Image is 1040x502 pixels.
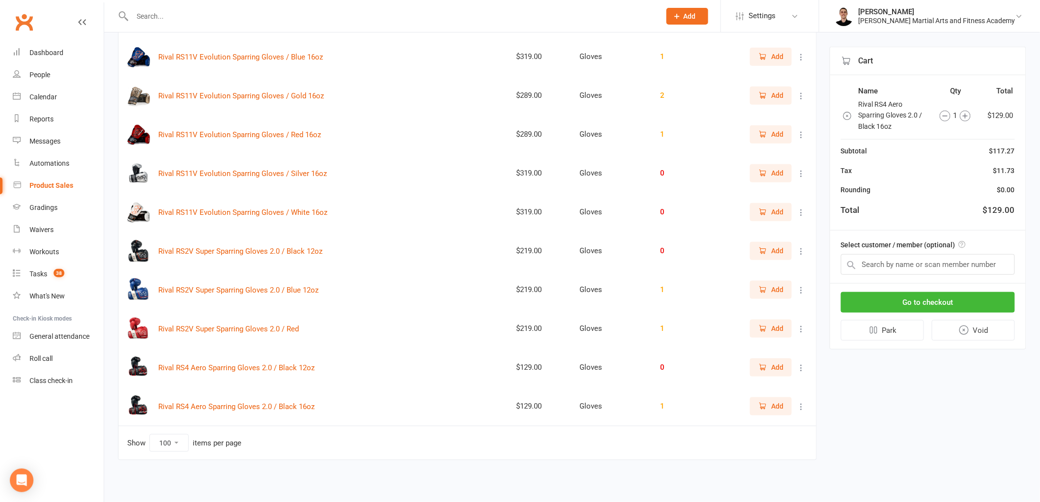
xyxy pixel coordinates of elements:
button: Add [750,164,792,182]
button: Rival RS11V Evolution Sparring Gloves / Red 16oz [158,129,321,141]
div: Gloves [579,363,643,372]
button: Add [750,320,792,337]
span: Add [771,207,783,217]
div: Class check-in [29,377,73,384]
div: Tax [841,165,852,176]
a: Calendar [13,86,104,108]
a: Product Sales [13,175,104,197]
div: 0 [661,169,699,177]
div: Workouts [29,248,59,256]
div: Roll call [29,354,53,362]
div: 0 [661,363,699,372]
span: Add [771,168,783,178]
div: Gloves [579,169,643,177]
div: $289.00 [516,91,562,100]
div: What's New [29,292,65,300]
div: 0 [661,208,699,216]
div: $219.00 [516,325,562,333]
button: Rival RS11V Evolution Sparring Gloves / Blue 16oz [158,51,323,63]
td: $129.00 [981,98,1014,132]
button: Rival RS11V Evolution Sparring Gloves / Gold 16oz [158,90,324,102]
div: 0 [661,247,699,255]
div: Product Sales [29,181,73,189]
a: People [13,64,104,86]
div: Open Intercom Messenger [10,469,33,492]
th: Total [981,85,1014,97]
a: What's New [13,285,104,307]
a: Waivers [13,219,104,241]
button: Rival RS2V Super Sparring Gloves 2.0 / Black 12oz [158,245,322,257]
a: Tasks 38 [13,263,104,285]
span: Add [771,245,783,256]
button: Add [750,203,792,221]
button: Rival RS4 Aero Sparring Gloves 2.0 / Black 12oz [158,362,315,374]
div: $219.00 [516,247,562,255]
div: 1 [661,53,699,61]
div: $0.00 [997,184,1015,195]
button: Add [750,48,792,65]
div: $129.00 [516,363,562,372]
div: 1 [661,402,699,411]
div: General attendance [29,332,89,340]
div: $129.00 [516,402,562,411]
div: Messages [29,137,60,145]
th: Qty [932,85,981,97]
button: Add [750,242,792,260]
div: Cart [830,47,1026,75]
div: 1 [661,130,699,139]
input: Search... [129,9,654,23]
button: Rival RS2V Super Sparring Gloves 2.0 / Blue 12oz [158,284,318,296]
a: Automations [13,152,104,175]
div: $219.00 [516,286,562,294]
span: Settings [749,5,776,27]
button: Add [750,125,792,143]
div: Gloves [579,325,643,333]
button: Go to checkout [841,292,1015,313]
label: Select customer / member (optional) [841,239,966,250]
div: $319.00 [516,53,562,61]
span: Add [771,401,783,412]
a: Reports [13,108,104,130]
td: Rival RS4 Aero Sparring Gloves 2.0 / Black 16oz [858,98,931,132]
span: Add [771,129,783,140]
div: Dashboard [29,49,63,57]
div: Gradings [29,204,58,211]
div: People [29,71,50,79]
button: Add [750,87,792,104]
button: Add [666,8,708,25]
div: Calendar [29,93,57,101]
div: Gloves [579,286,643,294]
button: Rival RS4 Aero Sparring Gloves 2.0 / Black 16oz [158,401,315,413]
div: Waivers [29,226,54,234]
div: items per page [193,439,241,447]
span: Add [771,90,783,101]
button: Add [750,281,792,298]
div: Gloves [579,130,643,139]
div: Gloves [579,91,643,100]
div: $289.00 [516,130,562,139]
span: Add [771,284,783,295]
div: [PERSON_NAME] [859,7,1015,16]
input: Search by name or scan member number [841,254,1015,275]
div: Gloves [579,402,643,411]
div: 1 [661,325,699,333]
div: 1 [932,110,979,121]
span: Add [771,323,783,334]
div: Tasks [29,270,47,278]
div: Show [127,434,241,452]
div: Subtotal [841,146,867,156]
a: Roll call [13,348,104,370]
div: Total [841,204,860,217]
span: Add [684,12,696,20]
button: Park [841,320,924,341]
div: Gloves [579,53,643,61]
a: Messages [13,130,104,152]
a: Workouts [13,241,104,263]
div: $319.00 [516,169,562,177]
div: $117.27 [989,146,1015,156]
button: Rival RS11V Evolution Sparring Gloves / Silver 16oz [158,168,327,179]
div: Gloves [579,247,643,255]
div: Rounding [841,184,871,195]
div: Gloves [579,208,643,216]
button: Void [932,320,1015,341]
